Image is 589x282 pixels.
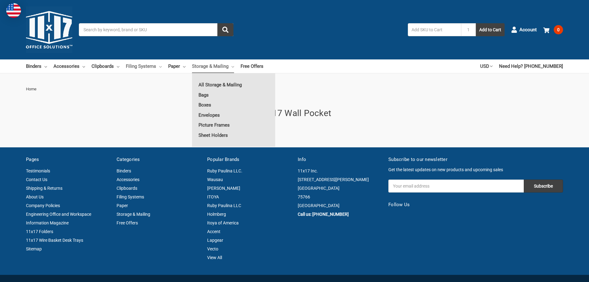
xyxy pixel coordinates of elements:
a: Account [511,22,537,38]
a: Shipping & Returns [26,186,62,191]
a: Ruby Paulina LLC. [207,168,242,173]
a: Filing Systems [126,59,162,73]
a: Sheet Holders [192,130,275,140]
a: Holmberg [207,212,226,217]
a: Picture Frames [192,120,275,130]
a: Paper [117,203,128,208]
a: Wausau [207,177,223,182]
h5: Subscribe to our newsletter [388,156,563,163]
h5: Pages [26,156,110,163]
a: Binders [117,168,131,173]
a: Bags [192,90,275,100]
a: View All [207,255,222,260]
a: Clipboards [117,186,137,191]
input: Subscribe [524,180,563,193]
address: 11x17 Inc. [STREET_ADDRESS][PERSON_NAME] [GEOGRAPHIC_DATA] 75766 [GEOGRAPHIC_DATA] [298,167,382,210]
input: Your email address [388,180,524,193]
h5: Follow Us [388,201,563,208]
a: Itoya of America [207,220,239,225]
a: Boxes [192,100,275,110]
a: Clipboards [92,59,119,73]
a: Contact Us [26,177,47,182]
a: Storage & Mailing [117,212,150,217]
a: Filing Systems [117,194,144,199]
a: Testimonials [26,168,50,173]
a: [PERSON_NAME] [207,186,240,191]
a: All Storage & Mailing [192,80,275,90]
a: Call us: [PHONE_NUMBER] [298,212,349,217]
a: Accessories [117,177,139,182]
a: Free Offers [117,220,138,225]
input: Add SKU to Cart [408,23,461,36]
span: Home [26,87,36,91]
a: Ruby Paulina LLC [207,203,241,208]
a: Company Policies [26,203,60,208]
a: Need Help? [PHONE_NUMBER] [499,59,563,73]
a: Paper [168,59,186,73]
a: Accent [207,229,220,234]
a: Engineering Office and Workspace Information Magazine [26,212,91,225]
a: 11x17 Folders [26,229,53,234]
a: Binders [26,59,47,73]
input: Search by keyword, brand or SKU [79,23,233,36]
h5: Info [298,156,382,163]
span: Account [519,26,537,33]
a: Sitemap [26,246,42,251]
a: Lapgear [207,238,223,243]
a: Vecto [207,246,218,251]
h1: 11x17 Wall Pocket [26,107,563,120]
h5: Categories [117,156,201,163]
span: 0 [554,25,563,34]
a: 11x17 Wire Basket Desk Trays [26,238,83,243]
a: Storage & Mailing [192,59,234,73]
img: 11x17.com [26,7,72,53]
a: ITOYA [207,194,219,199]
a: 0 [543,22,563,38]
a: Free Offers [241,59,263,73]
a: About Us [26,194,44,199]
a: Accessories [53,59,85,73]
h5: Popular Brands [207,156,291,163]
button: Add to Cart [476,23,505,36]
a: Envelopes [192,110,275,120]
a: USD [480,59,493,73]
p: Get the latest updates on new products and upcoming sales [388,167,563,173]
img: duty and tax information for United States [6,3,21,18]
